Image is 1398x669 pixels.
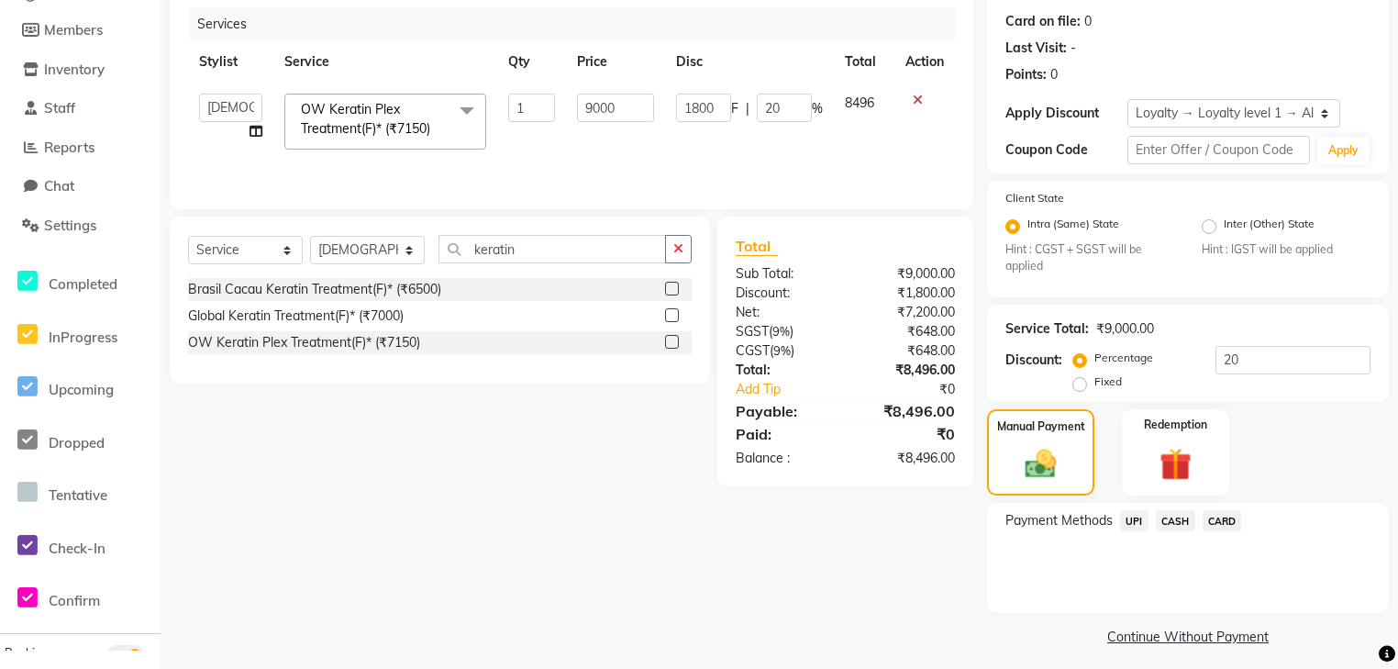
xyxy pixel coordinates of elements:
div: Points: [1005,65,1047,84]
th: Total [834,41,894,83]
span: Settings [44,217,96,234]
img: _cash.svg [1015,446,1066,482]
span: Confirm [49,592,100,609]
th: Disc [665,41,834,83]
div: Services [190,7,969,41]
a: Continue Without Payment [991,628,1385,647]
div: Total: [722,361,846,380]
span: % [812,99,823,118]
div: ₹8,496.00 [845,449,969,468]
span: Check-In [49,540,105,557]
div: ₹0 [866,380,969,399]
div: Paid: [722,423,846,445]
div: ₹648.00 [845,322,969,341]
a: x [430,120,438,137]
div: Card on file: [1005,12,1081,31]
div: Apply Discount [1005,104,1127,123]
span: Bookings [5,645,55,660]
div: Balance : [722,449,846,468]
input: Enter Offer / Coupon Code [1127,136,1310,164]
span: Dropped [49,434,105,452]
div: Service Total: [1005,319,1089,339]
span: | [746,99,749,118]
span: Payment Methods [1005,511,1113,530]
div: ₹648.00 [845,341,969,361]
div: Payable: [722,400,846,422]
span: Members [44,21,103,39]
div: 0 [1084,12,1092,31]
span: 9% [772,324,790,339]
div: Brasil Cacau Keratin Treatment(F)* (₹6500) [188,280,441,299]
div: Global Keratin Treatment(F)* (₹7000) [188,307,404,326]
span: Inventory [44,61,105,78]
a: Settings [5,216,156,237]
label: Inter (Other) State [1224,216,1315,238]
a: Inventory [5,60,156,81]
span: Completed [49,275,117,293]
div: ₹8,496.00 [845,400,969,422]
button: Apply [1317,137,1370,164]
label: Percentage [1094,350,1153,366]
a: Staff [5,98,156,119]
label: Client State [1005,190,1064,206]
div: Sub Total: [722,264,846,284]
a: Reports [5,138,156,159]
label: Fixed [1094,374,1122,390]
div: ₹9,000.00 [1096,319,1154,339]
span: Total [736,237,778,256]
span: Staff [44,99,75,117]
span: SGST [736,323,769,340]
th: Qty [497,41,566,83]
th: Action [894,41,955,83]
span: CARD [1203,510,1242,531]
label: Intra (Same) State [1027,216,1119,238]
div: ( ) [722,322,846,341]
th: Stylist [188,41,273,83]
span: InProgress [49,329,117,346]
div: ₹7,200.00 [845,303,969,322]
a: Members [5,20,156,41]
span: UPI [1120,510,1148,531]
span: Chat [44,177,74,195]
label: Manual Payment [997,418,1085,435]
div: ₹1,800.00 [845,284,969,303]
a: Add Tip [722,380,866,399]
span: Tentative [49,486,107,504]
div: - [1071,39,1076,58]
th: Price [566,41,664,83]
span: F [731,99,738,118]
div: Last Visit: [1005,39,1067,58]
input: Search or Scan [438,235,666,263]
small: Hint : CGST + SGST will be applied [1005,241,1174,275]
div: Net: [722,303,846,322]
span: CGST [736,342,770,359]
span: Upcoming [49,381,114,398]
div: ₹8,496.00 [845,361,969,380]
div: OW Keratin Plex Treatment(F)* (₹7150) [188,333,420,352]
img: _gift.svg [1149,444,1203,485]
span: 8496 [845,95,874,111]
div: ₹0 [845,423,969,445]
div: Discount: [1005,351,1062,370]
div: ( ) [722,341,846,361]
a: Chat [5,176,156,197]
span: OW Keratin Plex Treatment(F)* (₹7150) [301,101,430,137]
label: Redemption [1144,417,1207,433]
span: CASH [1156,510,1195,531]
div: ₹9,000.00 [845,264,969,284]
th: Service [273,41,497,83]
div: Coupon Code [1005,140,1127,160]
small: Hint : IGST will be applied [1202,241,1370,258]
div: 0 [1050,65,1058,84]
span: 9% [773,343,791,358]
span: Reports [44,139,94,156]
div: Discount: [722,284,846,303]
